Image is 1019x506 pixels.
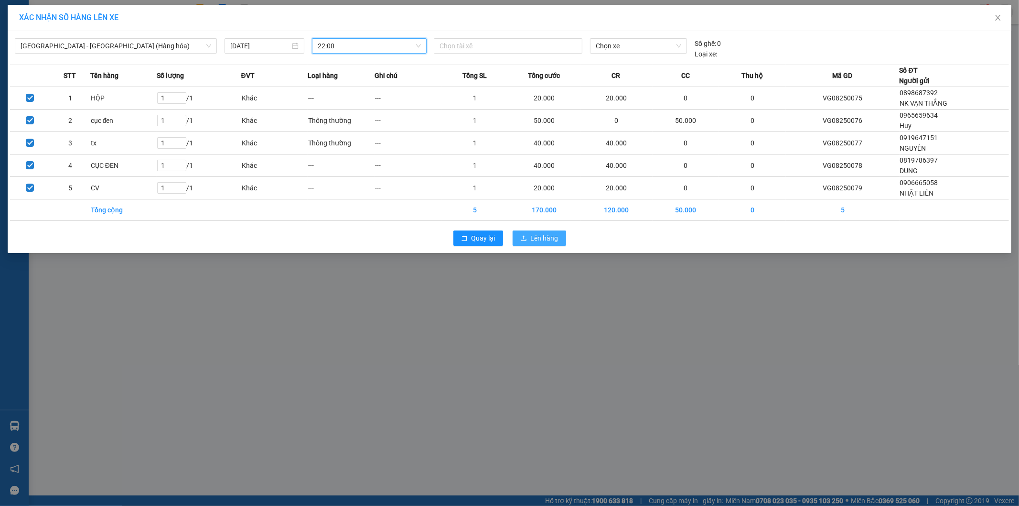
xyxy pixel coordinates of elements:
[786,154,900,177] td: VG08250078
[90,70,118,81] span: Tên hàng
[462,70,487,81] span: Tổng SL
[230,41,290,51] input: 13/08/2025
[786,177,900,199] td: VG08250079
[241,87,308,110] td: Khác
[50,87,90,110] td: 1
[308,132,375,154] td: Thông thường
[596,39,681,53] span: Chọn xe
[8,9,23,19] span: Gửi:
[531,233,558,243] span: Lên hàng
[900,99,948,107] span: NK VẠN THẮNG
[241,70,255,81] span: ĐVT
[50,154,90,177] td: 4
[157,87,241,110] td: / 1
[441,154,508,177] td: 1
[308,87,375,110] td: ---
[520,235,527,242] span: upload
[580,154,653,177] td: 40.000
[82,30,158,41] div: A CHÍ
[900,122,912,130] span: Huy
[453,231,503,246] button: rollbackQuay lại
[441,132,508,154] td: 1
[900,111,938,119] span: 0965659634
[64,70,76,81] span: STT
[157,177,241,199] td: / 1
[900,156,938,164] span: 0819786397
[653,177,719,199] td: 0
[580,132,653,154] td: 40.000
[90,87,157,110] td: HỘP
[50,110,90,132] td: 2
[8,31,75,44] div: 0906665058
[7,61,36,71] span: Đã thu :
[19,13,118,22] span: XÁC NHẬN SỐ HÀNG LÊN XE
[900,189,934,197] span: NHẬT LIÊN
[375,154,441,177] td: ---
[157,70,184,81] span: Số lượng
[90,199,157,221] td: Tổng cộng
[90,154,157,177] td: CỤC ĐEN
[900,144,926,152] span: NGUYÊN
[719,199,786,221] td: 0
[580,199,653,221] td: 120.000
[441,110,508,132] td: 1
[528,70,560,81] span: Tổng cước
[900,134,938,142] span: 0919647151
[900,89,938,97] span: 0898687392
[653,199,719,221] td: 50.000
[719,154,786,177] td: 0
[308,70,338,81] span: Loại hàng
[82,41,158,55] div: 0938685283
[441,87,508,110] td: 1
[741,70,763,81] span: Thu hộ
[241,132,308,154] td: Khác
[241,177,308,199] td: Khác
[308,177,375,199] td: ---
[375,177,441,199] td: ---
[441,199,508,221] td: 5
[513,231,566,246] button: uploadLên hàng
[653,154,719,177] td: 0
[695,38,716,49] span: Số ghế:
[308,110,375,132] td: Thông thường
[786,132,900,154] td: VG08250077
[786,87,900,110] td: VG08250075
[8,8,75,20] div: Vạn Giã
[786,110,900,132] td: VG08250076
[50,177,90,199] td: 5
[157,110,241,132] td: / 1
[719,177,786,199] td: 0
[580,87,653,110] td: 20.000
[375,70,397,81] span: Ghi chú
[653,87,719,110] td: 0
[719,132,786,154] td: 0
[719,110,786,132] td: 0
[612,70,621,81] span: CR
[241,154,308,177] td: Khác
[508,199,580,221] td: 170.000
[50,132,90,154] td: 3
[508,132,580,154] td: 40.000
[508,154,580,177] td: 40.000
[8,20,75,31] div: NHẬT LIÊN
[82,8,158,30] div: [PERSON_NAME]
[832,70,852,81] span: Mã GD
[375,132,441,154] td: ---
[580,177,653,199] td: 20.000
[7,60,76,72] div: 20.000
[985,5,1011,32] button: Close
[308,154,375,177] td: ---
[82,8,105,18] span: Nhận:
[241,110,308,132] td: Khác
[695,38,721,49] div: 0
[681,70,690,81] span: CC
[994,14,1002,22] span: close
[719,87,786,110] td: 0
[461,235,468,242] span: rollback
[375,87,441,110] td: ---
[90,110,157,132] td: cục đen
[900,65,930,86] div: Số ĐT Người gửi
[90,132,157,154] td: tx
[508,177,580,199] td: 20.000
[786,199,900,221] td: 5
